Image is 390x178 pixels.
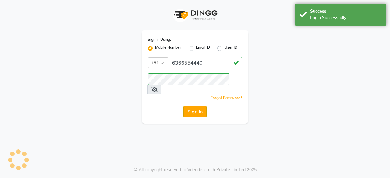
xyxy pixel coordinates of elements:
label: Mobile Number [155,45,181,52]
a: Forgot Password? [211,96,242,100]
label: User ID [225,45,237,52]
button: Sign In [183,106,207,117]
label: Sign In Using: [148,37,171,42]
input: Username [148,73,229,85]
input: Username [168,57,242,68]
div: Success [310,8,382,15]
img: logo1.svg [171,6,219,24]
div: Login Successfully. [310,15,382,21]
label: Email ID [196,45,210,52]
